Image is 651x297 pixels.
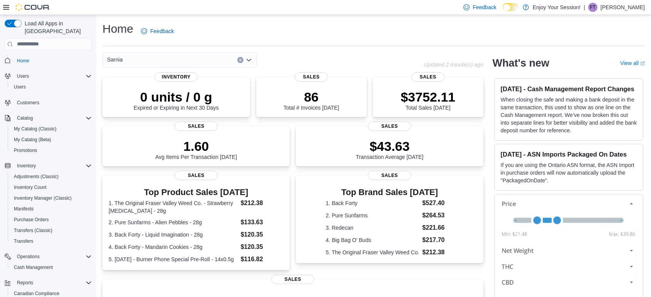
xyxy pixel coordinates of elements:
[473,3,496,11] span: Feedback
[422,211,453,220] dd: $264.53
[22,20,92,35] span: Load All Apps in [GEOGRAPHIC_DATA]
[422,223,453,232] dd: $221.66
[14,56,32,65] a: Home
[2,71,95,82] button: Users
[14,56,92,65] span: Home
[150,27,174,35] span: Feedback
[17,58,29,64] span: Home
[109,219,238,226] dt: 2. Pure Sunfarms - Alien Pebbles - 28g
[326,199,419,207] dt: 1. Back Forty
[14,290,59,297] span: Canadian Compliance
[14,98,92,107] span: Customers
[14,278,92,287] span: Reports
[584,3,585,12] p: |
[11,183,50,192] a: Inventory Count
[640,61,645,66] svg: External link
[107,55,122,64] span: Sarnia
[154,72,198,82] span: Inventory
[11,215,52,224] a: Purchase Orders
[2,160,95,171] button: Inventory
[8,182,95,193] button: Inventory Count
[284,89,339,111] div: Total # Invoices [DATE]
[356,138,424,154] p: $43.63
[368,122,411,131] span: Sales
[493,57,549,69] h2: What's new
[14,238,33,244] span: Transfers
[14,252,92,261] span: Operations
[109,188,284,197] h3: Top Product Sales [DATE]
[14,195,72,201] span: Inventory Manager (Classic)
[241,218,284,227] dd: $133.63
[17,163,36,169] span: Inventory
[14,161,39,170] button: Inventory
[14,264,53,270] span: Cash Management
[503,3,519,11] input: Dark Mode
[295,72,328,82] span: Sales
[14,72,92,81] span: Users
[109,231,238,239] dt: 3. Back Forty - Liquid Imagination - 28g
[102,21,133,37] h1: Home
[14,98,42,107] a: Customers
[109,199,238,215] dt: 1. The Original Fraser Valley Weed Co. - Strawberry [MEDICAL_DATA] - 28g
[2,97,95,108] button: Customers
[11,172,62,181] a: Adjustments (Classic)
[8,204,95,214] button: Manifests
[401,89,455,105] p: $3752.11
[11,194,92,203] span: Inventory Manager (Classic)
[11,226,92,235] span: Transfers (Classic)
[422,199,453,208] dd: $527.40
[620,60,645,66] a: View allExternal link
[11,237,92,246] span: Transfers
[237,57,243,63] button: Clear input
[588,3,597,12] div: Franky Thomas
[134,89,219,105] p: 0 units / 0 g
[11,237,36,246] a: Transfers
[14,206,34,212] span: Manifests
[8,225,95,236] button: Transfers (Classic)
[14,227,52,234] span: Transfers (Classic)
[326,212,419,219] dt: 2. Pure Sunfarms
[11,215,92,224] span: Purchase Orders
[14,252,43,261] button: Operations
[109,255,238,263] dt: 5. [DATE] - Burner Phone Special Pre-Roll - 14x0.5g
[241,199,284,208] dd: $212.38
[246,57,252,63] button: Open list of options
[2,113,95,123] button: Catalog
[138,23,177,39] a: Feedback
[11,204,92,214] span: Manifests
[11,146,40,155] a: Promotions
[8,123,95,134] button: My Catalog (Classic)
[2,55,95,66] button: Home
[155,138,237,154] p: 1.60
[155,138,237,160] div: Avg Items Per Transaction [DATE]
[14,113,36,123] button: Catalog
[14,278,36,287] button: Reports
[8,236,95,247] button: Transfers
[11,124,92,133] span: My Catalog (Classic)
[8,82,95,92] button: Users
[11,82,29,92] a: Users
[401,89,455,111] div: Total Sales [DATE]
[368,171,411,180] span: Sales
[11,82,92,92] span: Users
[11,135,92,144] span: My Catalog (Beta)
[14,113,92,123] span: Catalog
[174,171,218,180] span: Sales
[17,73,29,79] span: Users
[2,251,95,262] button: Operations
[8,145,95,156] button: Promotions
[241,255,284,264] dd: $116.82
[326,249,419,256] dt: 5. The Original Fraser Valley Weed Co.
[241,242,284,252] dd: $120.35
[8,134,95,145] button: My Catalog (Beta)
[271,275,314,284] span: Sales
[174,122,218,131] span: Sales
[14,72,32,81] button: Users
[14,137,51,143] span: My Catalog (Beta)
[326,236,419,244] dt: 4. Big Bag O' Buds
[11,135,54,144] a: My Catalog (Beta)
[17,115,33,121] span: Catalog
[14,84,26,90] span: Users
[411,72,445,82] span: Sales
